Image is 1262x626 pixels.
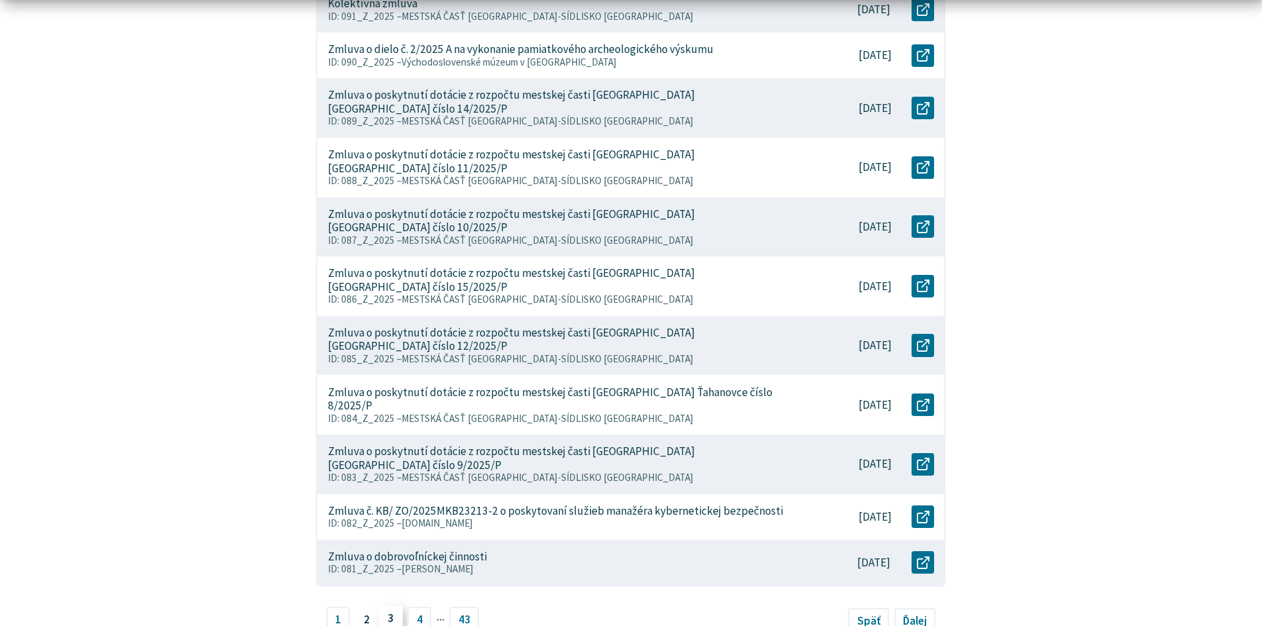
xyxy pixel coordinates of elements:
p: [DATE] [859,280,892,293]
p: [DATE] [859,160,892,174]
span: MESTSKÁ ČASŤ [GEOGRAPHIC_DATA]-SÍDLISKO [GEOGRAPHIC_DATA] [401,234,694,246]
p: [DATE] [859,457,892,471]
p: Zmluva o dobrovoľníckej činnosti [328,550,487,564]
span: Východoslovenské múzeum v [GEOGRAPHIC_DATA] [401,56,617,68]
p: [DATE] [859,101,892,115]
p: ID: 084_Z_2025 – [328,413,798,425]
span: MESTSKÁ ČASŤ [GEOGRAPHIC_DATA]-SÍDLISKO [GEOGRAPHIC_DATA] [401,115,694,127]
p: ID: 081_Z_2025 – [328,563,796,575]
span: MESTSKÁ ČASŤ [GEOGRAPHIC_DATA]-SÍDLISKO [GEOGRAPHIC_DATA] [401,471,694,484]
p: Zmluva o dielo č. 2/2025 A na vykonanie pamiatkového archeologického výskumu [328,42,713,56]
p: [DATE] [859,220,892,234]
p: [DATE] [859,398,892,412]
p: Zmluva o poskytnutí dotácie z rozpočtu mestskej časti [GEOGRAPHIC_DATA] [GEOGRAPHIC_DATA] číslo 1... [328,266,798,293]
span: MESTSKÁ ČASŤ [GEOGRAPHIC_DATA]-SÍDLISKO [GEOGRAPHIC_DATA] [401,412,694,425]
p: ID: 086_Z_2025 – [328,293,798,305]
p: Zmluva č. KB/ ZO/2025MKB23213-2 o poskytovaní služieb manažéra kybernetickej bezpečnosti [328,504,783,518]
span: [DOMAIN_NAME] [401,517,473,529]
p: [DATE] [857,556,890,570]
p: [DATE] [859,339,892,352]
span: [PERSON_NAME] [401,562,474,575]
span: MESTSKÁ ČASŤ [GEOGRAPHIC_DATA]-SÍDLISKO [GEOGRAPHIC_DATA] [401,352,694,365]
span: MESTSKÁ ČASŤ [GEOGRAPHIC_DATA]-SÍDLISKO [GEOGRAPHIC_DATA] [401,10,694,23]
p: Zmluva o poskytnutí dotácie z rozpočtu mestskej časti [GEOGRAPHIC_DATA] [GEOGRAPHIC_DATA] číslo 1... [328,148,798,175]
p: [DATE] [857,3,890,17]
p: [DATE] [859,510,892,524]
span: MESTSKÁ ČASŤ [GEOGRAPHIC_DATA]-SÍDLISKO [GEOGRAPHIC_DATA] [401,293,694,305]
p: Zmluva o poskytnutí dotácie z rozpočtu mestskej časti [GEOGRAPHIC_DATA] [GEOGRAPHIC_DATA] číslo 9... [328,444,798,472]
p: ID: 085_Z_2025 – [328,353,798,365]
p: Zmluva o poskytnutí dotácie z rozpočtu mestskej časti [GEOGRAPHIC_DATA] [GEOGRAPHIC_DATA] číslo 1... [328,88,798,115]
p: ID: 088_Z_2025 – [328,175,798,187]
p: Zmluva o poskytnutí dotácie z rozpočtu mestskej časti [GEOGRAPHIC_DATA] Ťahanovce číslo 8/2025/P [328,386,798,413]
p: ID: 087_Z_2025 – [328,235,798,246]
p: Zmluva o poskytnutí dotácie z rozpočtu mestskej časti [GEOGRAPHIC_DATA] [GEOGRAPHIC_DATA] číslo 1... [328,207,798,235]
p: ID: 083_Z_2025 – [328,472,798,484]
span: MESTSKÁ ČASŤ [GEOGRAPHIC_DATA]-SÍDLISKO [GEOGRAPHIC_DATA] [401,174,694,187]
p: ID: 090_Z_2025 – [328,56,798,68]
p: ID: 082_Z_2025 – [328,517,798,529]
p: [DATE] [859,48,892,62]
p: ID: 091_Z_2025 – [328,11,796,23]
p: ID: 089_Z_2025 – [328,115,798,127]
p: Zmluva o poskytnutí dotácie z rozpočtu mestskej časti [GEOGRAPHIC_DATA] [GEOGRAPHIC_DATA] číslo 1... [328,326,798,353]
